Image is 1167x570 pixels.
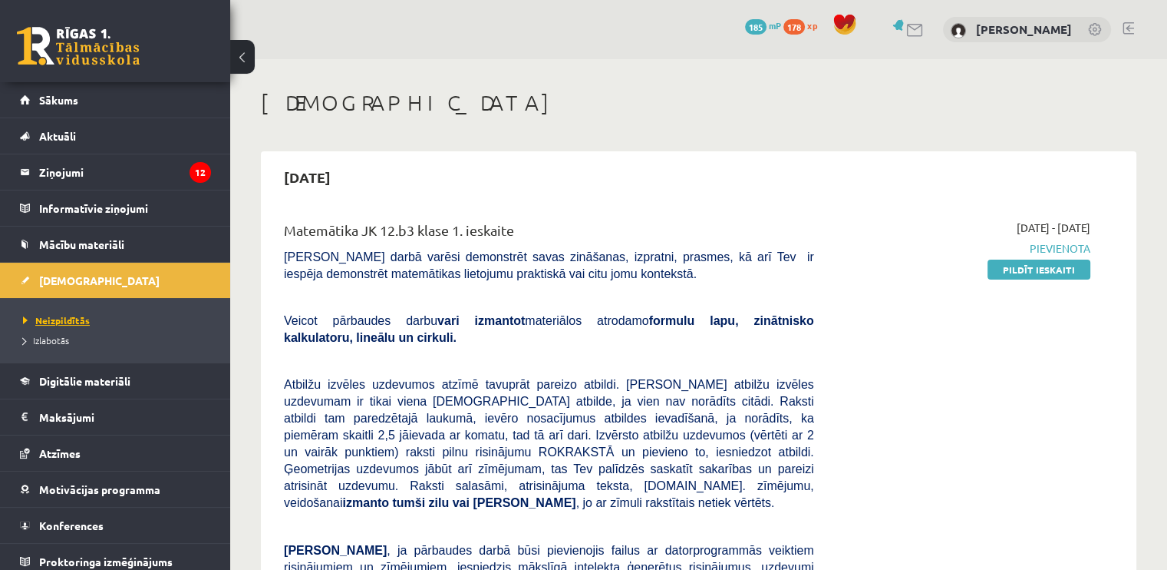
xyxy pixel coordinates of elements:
legend: Ziņojumi [39,154,211,190]
a: 178 xp [783,19,825,31]
legend: Informatīvie ziņojumi [39,191,211,226]
a: Aktuāli [20,118,211,154]
span: Pievienota [837,240,1090,257]
a: Mācību materiāli [20,227,211,262]
span: Mācību materiāli [39,237,124,251]
img: Zlata Stankeviča [951,23,966,38]
a: 185 mP [745,19,781,31]
span: Konferences [39,519,104,532]
a: Rīgas 1. Tālmācības vidusskola [17,27,140,65]
span: Motivācijas programma [39,482,160,496]
b: tumši zilu vai [PERSON_NAME] [392,496,575,509]
span: Digitālie materiāli [39,374,130,388]
span: Izlabotās [23,334,69,346]
h1: [DEMOGRAPHIC_DATA] [261,90,1136,116]
span: Proktoringa izmēģinājums [39,555,173,568]
span: 185 [745,19,766,35]
a: Digitālie materiāli [20,363,211,399]
span: Atzīmes [39,446,81,460]
a: [DEMOGRAPHIC_DATA] [20,263,211,298]
a: Maksājumi [20,399,211,435]
a: Sākums [20,82,211,118]
span: Aktuāli [39,129,76,143]
span: mP [769,19,781,31]
span: Sākums [39,93,78,107]
a: Pildīt ieskaiti [987,260,1090,280]
a: Informatīvie ziņojumi [20,191,211,226]
legend: Maksājumi [39,399,211,435]
h2: [DATE] [269,159,346,195]
span: [PERSON_NAME] [284,544,387,557]
b: vari izmantot [437,314,525,327]
a: Ziņojumi12 [20,154,211,190]
a: Neizpildītās [23,313,215,327]
span: Veicot pārbaudes darbu materiālos atrodamo [284,314,814,344]
a: Izlabotās [23,333,215,347]
span: [DATE] - [DATE] [1017,220,1090,236]
span: Atbilžu izvēles uzdevumos atzīmē tavuprāt pareizo atbildi. [PERSON_NAME] atbilžu izvēles uzdevuma... [284,378,814,509]
span: 178 [783,19,805,35]
span: xp [807,19,817,31]
a: Motivācijas programma [20,472,211,507]
a: Atzīmes [20,436,211,471]
span: [PERSON_NAME] darbā varēsi demonstrēt savas zināšanas, izpratni, prasmes, kā arī Tev ir iespēja d... [284,250,814,280]
a: Konferences [20,508,211,543]
a: [PERSON_NAME] [976,22,1072,37]
b: izmanto [343,496,389,509]
div: Matemātika JK 12.b3 klase 1. ieskaite [284,220,814,248]
i: 12 [190,162,211,183]
span: Neizpildītās [23,314,90,326]
span: [DEMOGRAPHIC_DATA] [39,273,160,287]
b: formulu lapu, zinātnisko kalkulatoru, lineālu un cirkuli. [284,314,814,344]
